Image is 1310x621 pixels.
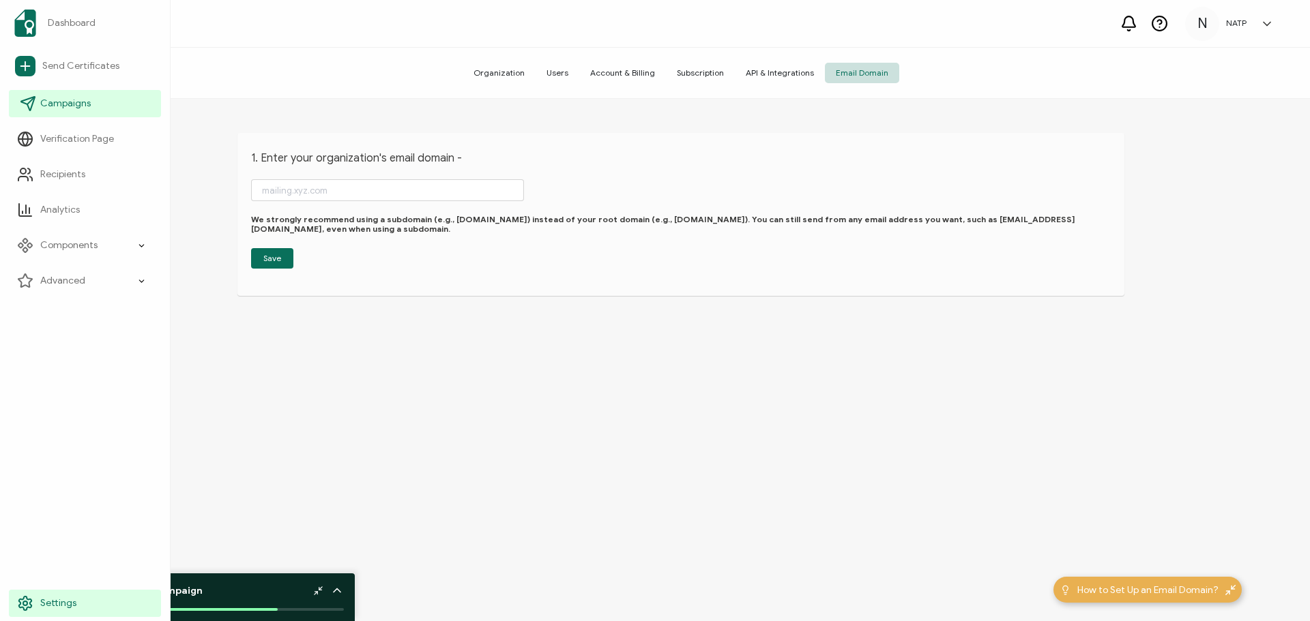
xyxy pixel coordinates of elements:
[40,596,76,610] span: Settings
[9,4,161,42] a: Dashboard
[536,63,579,83] span: Users
[1226,18,1247,28] h5: NATP
[48,16,96,30] span: Dashboard
[251,152,462,165] h1: 1. Enter your organization's email domain -
[666,63,735,83] span: Subscription
[40,132,114,146] span: Verification Page
[1225,585,1236,595] img: minimize-icon.svg
[40,203,80,217] span: Analytics
[1242,556,1310,621] iframe: Chat Widget
[152,585,203,596] b: Campaign
[735,63,825,83] span: API & Integrations
[40,168,85,181] span: Recipients
[40,97,91,110] span: Campaigns
[9,90,161,117] a: Campaigns
[9,196,161,224] a: Analytics
[9,50,161,82] a: Send Certificates
[14,10,36,37] img: sertifier-logomark-colored.svg
[9,161,161,188] a: Recipients
[42,59,119,73] span: Send Certificates
[40,274,85,288] span: Advanced
[251,179,524,201] input: mailing.xyz.com
[251,215,1111,234] p: We strongly recommend using a subdomain (e.g., [DOMAIN_NAME]) instead of your root domain (e.g., ...
[9,125,161,153] a: Verification Page
[263,254,281,262] span: Save
[579,63,666,83] span: Account & Billing
[9,590,161,617] a: Settings
[463,63,536,83] span: Organization
[40,239,98,252] span: Components
[825,63,899,83] span: Email Domain
[1197,14,1208,34] span: N
[251,248,293,269] button: Save
[1077,583,1219,597] span: How to Set Up an Email Domain?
